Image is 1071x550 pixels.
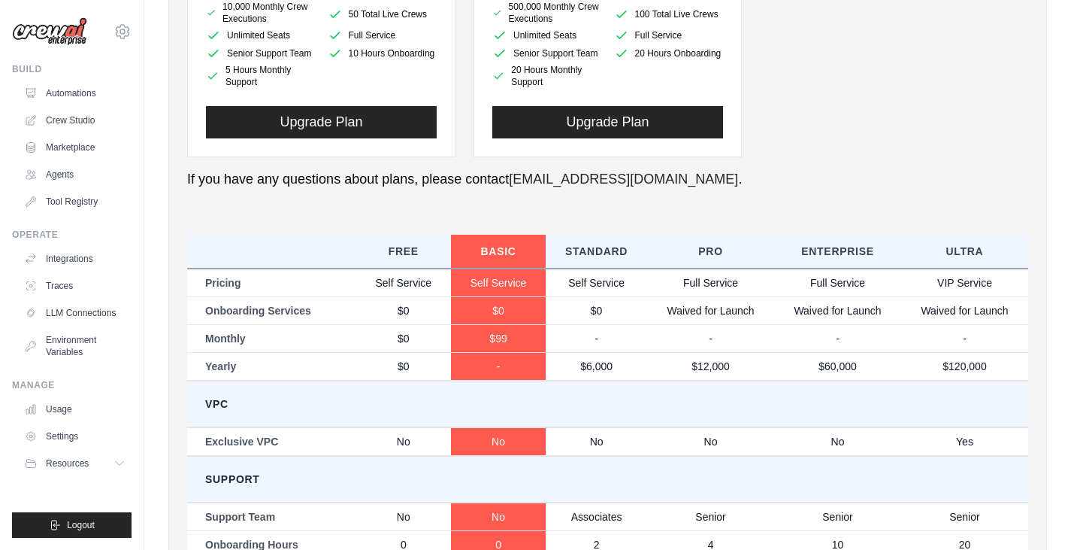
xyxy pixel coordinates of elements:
[206,28,316,43] li: Unlimited Seats
[187,503,356,531] td: Support Team
[328,4,437,25] li: 50 Total Live Crews
[356,324,451,352] td: $0
[187,381,1028,427] td: VPC
[647,269,774,297] td: Full Service
[451,324,546,352] td: $99
[546,503,647,531] td: Associates
[546,427,647,456] td: No
[12,229,132,241] div: Operate
[492,106,723,138] button: Upgrade Plan
[18,397,132,421] a: Usage
[774,235,901,269] th: Enterprise
[206,46,316,61] li: Senior Support Team
[356,427,451,456] td: No
[12,512,132,538] button: Logout
[18,135,132,160] a: Marketplace
[996,478,1071,550] iframe: Chat Widget
[356,269,451,297] td: Self Service
[901,235,1028,269] th: Ultra
[451,296,546,324] td: $0
[774,269,901,297] td: Full Service
[206,1,316,25] li: 10,000 Monthly Crew Executions
[774,296,901,324] td: Waived for Launch
[356,352,451,381] td: $0
[451,503,546,531] td: No
[18,451,132,476] button: Resources
[614,28,724,43] li: Full Service
[774,352,901,381] td: $60,000
[356,235,451,269] th: Free
[187,296,356,324] td: Onboarding Services
[18,247,132,271] a: Integrations
[328,28,437,43] li: Full Service
[18,301,132,325] a: LLM Connections
[546,235,647,269] th: Standard
[996,478,1071,550] div: Widget de chat
[12,17,87,46] img: Logo
[187,456,1028,503] td: Support
[356,296,451,324] td: $0
[774,427,901,456] td: No
[774,324,901,352] td: -
[492,28,602,43] li: Unlimited Seats
[451,269,546,297] td: Self Service
[647,427,774,456] td: No
[18,424,132,448] a: Settings
[18,81,132,105] a: Automations
[46,457,89,469] span: Resources
[647,352,774,381] td: $12,000
[546,352,647,381] td: $6,000
[206,106,437,138] button: Upgrade Plan
[492,46,602,61] li: Senior Support Team
[901,503,1028,531] td: Senior
[901,352,1028,381] td: $120,000
[187,352,356,381] td: Yearly
[187,269,356,297] td: Pricing
[901,269,1028,297] td: VIP Service
[546,269,647,297] td: Self Service
[451,427,546,456] td: No
[546,324,647,352] td: -
[509,172,738,187] a: [EMAIL_ADDRESS][DOMAIN_NAME]
[18,328,132,364] a: Environment Variables
[647,503,774,531] td: Senior
[67,519,95,531] span: Logout
[18,274,132,298] a: Traces
[774,503,901,531] td: Senior
[647,296,774,324] td: Waived for Launch
[328,46,437,61] li: 10 Hours Onboarding
[451,352,546,381] td: -
[546,296,647,324] td: $0
[901,427,1028,456] td: Yes
[901,296,1028,324] td: Waived for Launch
[18,108,132,132] a: Crew Studio
[614,4,724,25] li: 100 Total Live Crews
[12,63,132,75] div: Build
[206,64,316,88] li: 5 Hours Monthly Support
[647,324,774,352] td: -
[451,235,546,269] th: Basic
[12,379,132,391] div: Manage
[492,64,602,88] li: 20 Hours Monthly Support
[492,1,602,25] li: 500,000 Monthly Crew Executions
[614,46,724,61] li: 20 Hours Onboarding
[187,169,1028,190] p: If you have any questions about plans, please contact .
[356,503,451,531] td: No
[18,163,132,187] a: Agents
[647,235,774,269] th: Pro
[187,324,356,352] td: Monthly
[187,427,356,456] td: Exclusive VPC
[18,190,132,214] a: Tool Registry
[901,324,1028,352] td: -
